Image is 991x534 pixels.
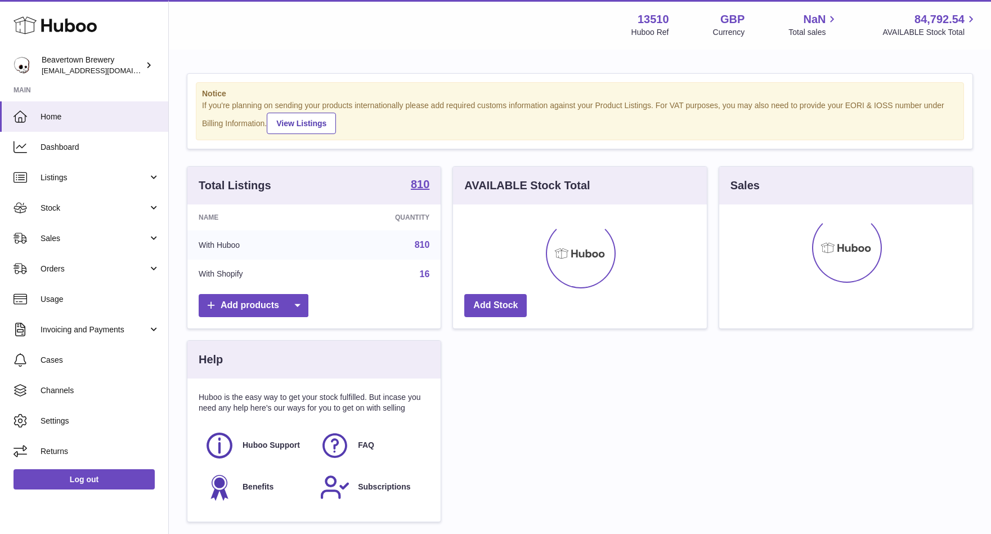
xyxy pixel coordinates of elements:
span: Listings [41,172,148,183]
span: Returns [41,446,160,457]
a: 810 [415,240,430,250]
th: Name [187,204,324,230]
strong: Notice [202,88,958,99]
strong: 13510 [638,12,669,27]
div: Huboo Ref [631,27,669,38]
span: Total sales [788,27,838,38]
span: Usage [41,294,160,305]
a: Add products [199,294,308,317]
td: With Shopify [187,260,324,289]
span: FAQ [358,440,374,451]
span: NaN [803,12,826,27]
span: [EMAIL_ADDRESS][DOMAIN_NAME] [42,66,165,75]
a: Add Stock [464,294,527,317]
a: NaN Total sales [788,12,838,38]
h3: AVAILABLE Stock Total [464,178,590,193]
a: 84,792.54 AVAILABLE Stock Total [882,12,977,38]
a: Subscriptions [320,472,424,502]
span: Huboo Support [243,440,300,451]
span: Dashboard [41,142,160,153]
span: Orders [41,264,148,274]
a: Huboo Support [204,430,308,461]
a: 810 [411,179,429,192]
span: Stock [41,203,148,213]
span: Benefits [243,482,273,492]
span: 84,792.54 [914,12,965,27]
span: Subscriptions [358,482,410,492]
p: Huboo is the easy way to get your stock fulfilled. But incase you need any help here's our ways f... [199,392,429,413]
span: Home [41,112,160,122]
div: Currency [713,27,745,38]
span: AVAILABLE Stock Total [882,27,977,38]
h3: Total Listings [199,178,271,193]
th: Quantity [324,204,441,230]
img: internalAdmin-13510@internal.huboo.com [14,57,30,74]
strong: GBP [720,12,745,27]
span: Settings [41,416,160,426]
h3: Sales [730,178,760,193]
div: Beavertown Brewery [42,55,143,76]
a: Benefits [204,472,308,502]
span: Cases [41,355,160,366]
a: Log out [14,469,155,489]
h3: Help [199,352,223,367]
strong: 810 [411,179,429,190]
span: Invoicing and Payments [41,324,148,335]
span: Sales [41,233,148,244]
a: 16 [420,269,430,279]
span: Channels [41,385,160,396]
a: View Listings [267,113,336,134]
td: With Huboo [187,230,324,260]
a: FAQ [320,430,424,461]
div: If you're planning on sending your products internationally please add required customs informati... [202,100,958,134]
